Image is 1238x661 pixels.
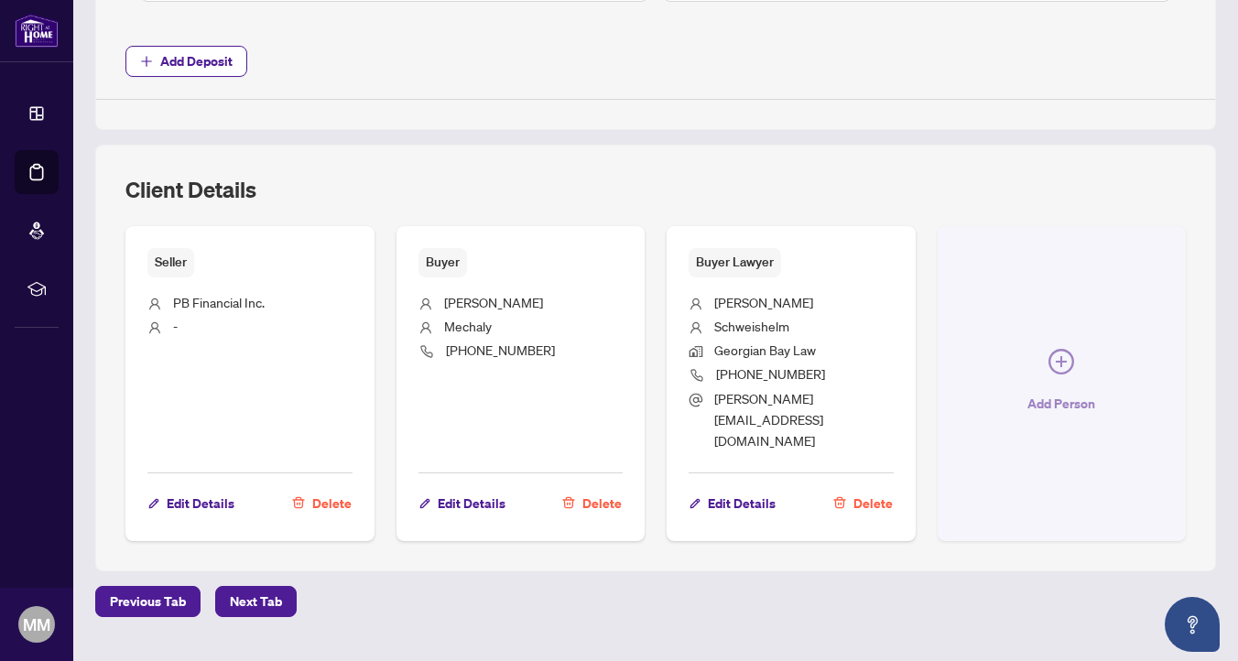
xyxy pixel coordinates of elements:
[23,612,50,637] span: MM
[418,248,467,276] span: Buyer
[853,489,893,518] span: Delete
[714,390,823,450] span: [PERSON_NAME][EMAIL_ADDRESS][DOMAIN_NAME]
[446,341,555,358] span: [PHONE_NUMBER]
[230,587,282,616] span: Next Tab
[444,294,543,310] span: [PERSON_NAME]
[140,55,153,68] span: plus
[173,294,265,310] span: PB Financial Inc.
[15,14,59,48] img: logo
[173,318,178,334] span: -
[1027,389,1095,418] span: Add Person
[291,488,353,519] button: Delete
[312,489,352,518] span: Delete
[714,294,813,310] span: [PERSON_NAME]
[689,248,781,276] span: Buyer Lawyer
[438,489,505,518] span: Edit Details
[147,488,235,519] button: Edit Details
[95,586,201,617] button: Previous Tab
[561,488,623,519] button: Delete
[1165,597,1220,652] button: Open asap
[714,318,789,334] span: Schweishelm
[215,586,297,617] button: Next Tab
[125,46,247,77] button: Add Deposit
[582,489,622,518] span: Delete
[418,488,506,519] button: Edit Details
[444,318,492,334] span: Mechaly
[1048,349,1074,374] span: plus-circle
[938,226,1187,541] button: Add Person
[689,488,776,519] button: Edit Details
[832,488,894,519] button: Delete
[147,248,194,276] span: Seller
[167,489,234,518] span: Edit Details
[110,587,186,616] span: Previous Tab
[716,365,825,382] span: [PHONE_NUMBER]
[708,489,776,518] span: Edit Details
[714,341,816,358] span: Georgian Bay Law
[125,175,256,204] h2: Client Details
[160,47,233,76] span: Add Deposit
